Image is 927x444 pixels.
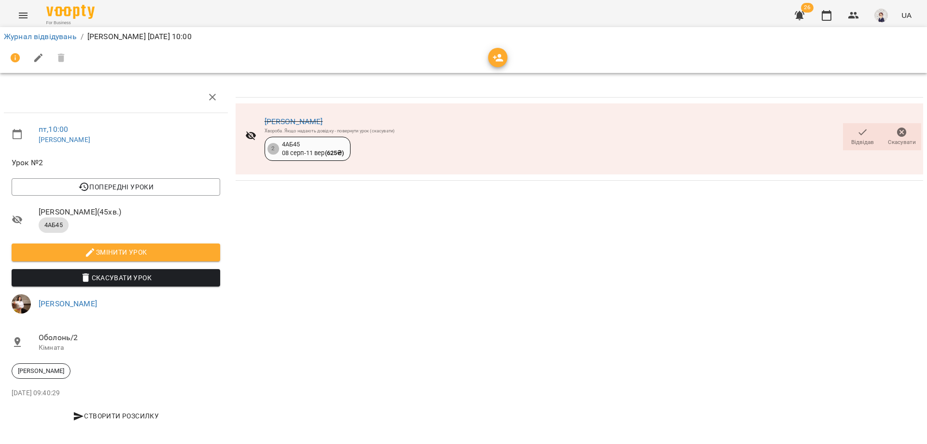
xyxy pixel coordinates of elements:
button: UA [898,6,915,24]
span: Скасувати [888,138,916,146]
div: 2 [267,143,279,155]
p: [PERSON_NAME] [DATE] 10:00 [87,31,192,43]
a: [PERSON_NAME] [265,117,323,126]
li: / [81,31,84,43]
div: [PERSON_NAME] [12,363,70,379]
span: Змінити урок [19,246,212,258]
nav: breadcrumb [4,31,923,43]
span: Попередні уроки [19,181,212,193]
span: [PERSON_NAME] ( 45 хв. ) [39,206,220,218]
span: 4АБ45 [39,221,69,229]
span: [PERSON_NAME] [12,367,70,375]
img: aa85c507d3ef63538953964a1cec316d.png [874,9,888,22]
p: Кімната [39,343,220,353]
span: 26 [801,3,814,13]
span: Урок №2 [12,157,220,169]
span: UA [901,10,912,20]
img: 06ef5755e0bb6dd93821ae93837bad32.jpg [12,294,31,314]
button: Створити розсилку [12,407,220,425]
span: Скасувати Урок [19,272,212,284]
div: 4АБ45 08 серп - 11 вер [282,140,344,158]
a: Журнал відвідувань [4,32,77,41]
button: Змінити урок [12,243,220,261]
button: Скасувати Урок [12,269,220,286]
img: Voopty Logo [46,5,95,19]
span: For Business [46,20,95,26]
p: [DATE] 09:40:29 [12,388,220,398]
button: Попередні уроки [12,178,220,196]
span: Відвідав [851,138,874,146]
b: ( 625 ₴ ) [325,149,344,157]
a: пт , 10:00 [39,125,68,134]
button: Відвідав [843,123,882,150]
span: Створити розсилку [15,410,216,422]
div: Хвороба. Якщо надають довідку - повернути урок (скасувати) [265,128,395,134]
button: Скасувати [882,123,921,150]
a: [PERSON_NAME] [39,136,90,143]
span: Оболонь/2 [39,332,220,344]
button: Menu [12,4,35,27]
a: [PERSON_NAME] [39,299,97,308]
